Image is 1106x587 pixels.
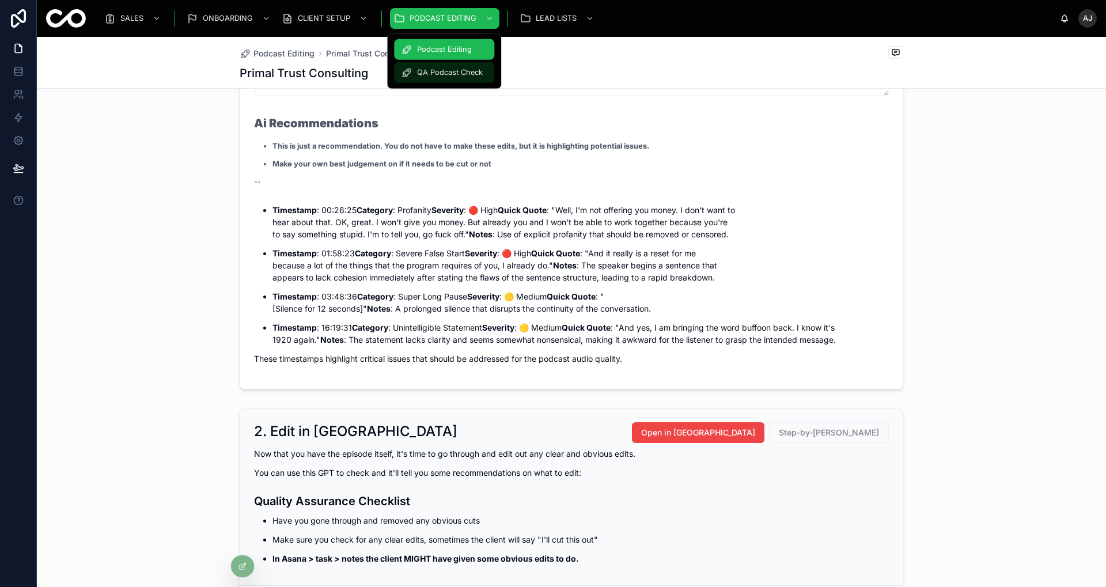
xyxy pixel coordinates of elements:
[272,323,317,332] strong: Timestamp
[272,247,889,283] p: : 01:58:23 : Severe False Start : 🔴 High : "And it really is a reset for me because a lot of the ...
[254,422,457,441] h2: 2. Edit in [GEOGRAPHIC_DATA]
[469,229,493,239] strong: Notes
[641,427,755,438] span: Open in [GEOGRAPHIC_DATA]
[1083,14,1092,23] span: AJ
[203,14,253,23] span: ONBOARDING
[183,8,276,29] a: ONBOARDING
[254,116,378,130] strong: Ai Recommendations
[254,353,889,365] p: These timestamps highlight critical issues that should be addressed for the podcast audio quality.
[352,323,388,332] strong: Category
[240,65,368,81] h1: Primal Trust Consulting
[467,291,499,301] strong: Severity
[394,62,494,83] a: QA Podcast Check
[253,48,315,59] span: Podcast Editing
[298,14,350,23] span: CLIENT SETUP
[240,48,315,59] a: Podcast Editing
[417,68,483,77] span: QA Podcast Check
[553,260,577,270] strong: Notes
[562,323,611,332] strong: Quick Quote
[95,6,1060,31] div: scrollable content
[367,304,391,313] strong: Notes
[394,39,494,60] a: Podcast Editing
[357,205,393,215] strong: Category
[498,205,547,215] strong: Quick Quote
[254,467,889,479] p: You can use this GPT to check and it'll tell you some recommendations on what to edit:
[431,205,464,215] strong: Severity
[320,335,344,344] strong: Notes
[536,14,577,23] span: LEAD LISTS
[357,291,393,301] strong: Category
[272,205,317,215] strong: Timestamp
[482,323,514,332] strong: Severity
[272,321,889,346] p: : 16:19:31 : Unintelligible Statement : 🟡 Medium : "And yes, I am bringing the word buffoon back....
[547,291,596,301] strong: Quick Quote
[531,248,580,258] strong: Quick Quote
[254,493,889,510] h3: Quality Assurance Checklist
[272,290,889,315] p: : 03:48:36 : Super Long Pause : 🟡 Medium : "[Silence for 12 seconds]" : A prolonged silence that ...
[272,533,889,546] p: Make sure you check for any clear edits, sometimes the client will say "I'll cut this out"
[417,45,472,54] span: Podcast Editing
[272,204,889,240] p: : 00:26:25 : Profanity : 🔴 High : "Well, I'm not offering you money. I don't want to hear about t...
[278,8,373,29] a: CLIENT SETUP
[120,14,143,23] span: SALES
[272,554,579,563] strong: In Asana > task > notes the client MIGHT have given some obvious edits to do.
[355,248,391,258] strong: Category
[272,160,491,168] strong: Make your own best judgement on if it needs to be cut or not
[390,8,499,29] a: PODCAST EDITING
[101,8,166,29] a: SALES
[272,248,317,258] strong: Timestamp
[465,248,497,258] strong: Severity
[272,514,889,527] p: Have you gone through and removed any obvious cuts
[272,142,649,150] strong: This is just a recommendation. You do not have to make these edits, but it is highlighting potent...
[326,48,416,59] a: Primal Trust Consulting
[410,14,476,23] span: PODCAST EDITING
[516,8,600,29] a: LEAD LISTS
[272,291,317,301] strong: Timestamp
[632,422,764,443] button: Open in [GEOGRAPHIC_DATA]
[46,9,86,28] img: App logo
[254,448,889,460] p: Now that you have the episode itself, it's time to go through and edit out any clear and obvious ...
[254,176,649,187] p: --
